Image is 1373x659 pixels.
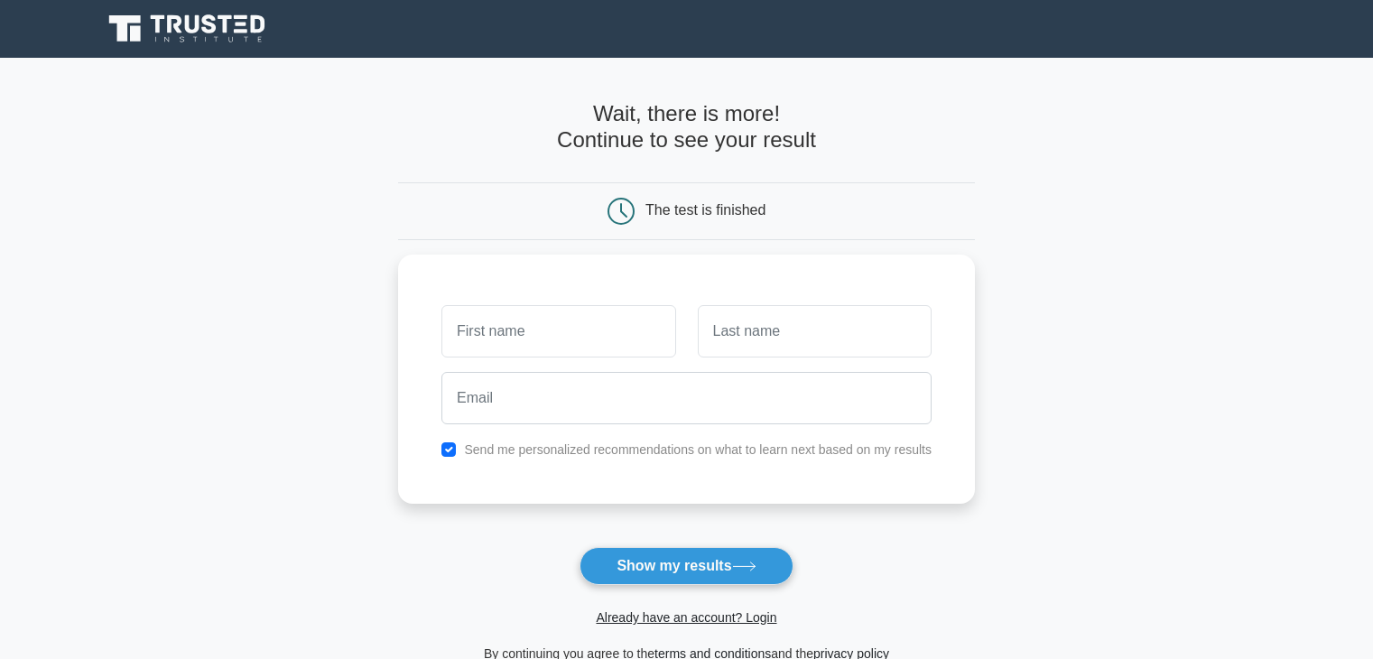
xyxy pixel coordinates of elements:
[698,305,932,357] input: Last name
[645,202,765,218] div: The test is finished
[596,610,776,625] a: Already have an account? Login
[580,547,793,585] button: Show my results
[441,372,932,424] input: Email
[464,442,932,457] label: Send me personalized recommendations on what to learn next based on my results
[398,101,975,153] h4: Wait, there is more! Continue to see your result
[441,305,675,357] input: First name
